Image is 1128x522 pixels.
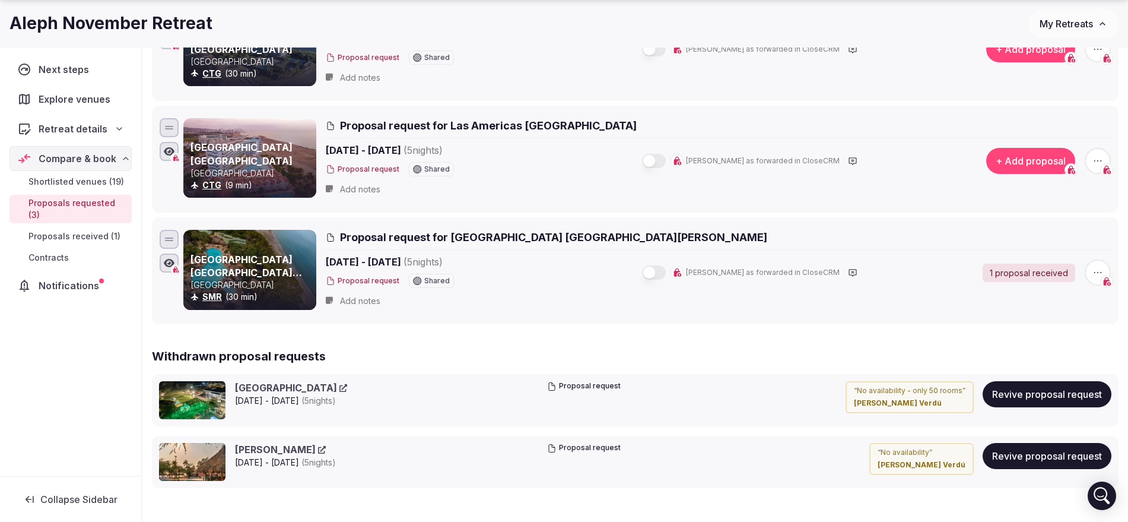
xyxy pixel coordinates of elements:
[190,167,314,179] p: [GEOGRAPHIC_DATA]
[202,292,222,302] a: SMR
[9,173,132,190] a: Shortlisted venues (19)
[28,252,69,264] span: Contracts
[983,443,1111,469] button: Revive proposal request
[202,291,222,303] button: SMR
[340,184,380,195] span: Add notes
[403,256,443,268] span: ( 5 night s )
[1088,482,1116,510] div: Open Intercom Messenger
[202,68,221,78] a: CTG
[235,395,347,407] span: [DATE] - [DATE]
[190,141,293,166] a: [GEOGRAPHIC_DATA] [GEOGRAPHIC_DATA]
[854,386,965,396] p: “ No availability - only 50 rooms ”
[28,176,124,188] span: Shortlisted venues (19)
[40,493,117,505] span: Collapse Sidebar
[301,396,336,406] span: ( 5 night s )
[235,457,336,469] span: [DATE] - [DATE]
[9,228,132,245] a: Proposals received (1)
[403,144,443,156] span: ( 5 night s )
[983,264,1075,283] a: 1 proposal received
[340,118,637,133] span: Proposal request for Las Americas [GEOGRAPHIC_DATA]
[686,156,840,166] span: [PERSON_NAME] as forwarded in CloseCRM
[340,72,380,84] span: Add notes
[39,279,104,293] span: Notifications
[190,56,314,68] p: [GEOGRAPHIC_DATA]
[190,68,314,80] div: (30 min)
[424,277,450,284] span: Shared
[202,180,221,190] a: CTG
[326,53,399,63] button: Proposal request
[878,448,965,458] p: “ No availability ”
[686,45,840,55] span: [PERSON_NAME] as forwarded in CloseCRM
[39,62,94,77] span: Next steps
[190,254,302,292] a: [GEOGRAPHIC_DATA] [GEOGRAPHIC_DATA][PERSON_NAME]
[9,273,132,298] a: Notifications
[190,279,314,291] p: [GEOGRAPHIC_DATA]
[326,164,399,175] button: Proposal request
[159,443,225,481] img: Estelar Santamar cover photo
[202,179,221,191] button: CTG
[39,122,107,136] span: Retreat details
[39,92,115,106] span: Explore venues
[9,12,212,35] h1: Aleph November Retreat
[986,36,1075,62] button: + Add proposal
[152,348,1119,365] h2: Withdrawn proposal requests
[235,443,326,456] a: [PERSON_NAME]
[190,291,314,303] div: (30 min)
[547,443,621,453] button: Proposal request
[9,195,132,223] a: Proposals requested (3)
[878,460,965,470] cite: [PERSON_NAME] Verdú
[301,457,336,467] span: ( 5 night s )
[9,249,132,266] a: Contracts
[340,230,767,245] span: Proposal request for [GEOGRAPHIC_DATA] [GEOGRAPHIC_DATA][PERSON_NAME]
[235,381,347,394] a: [GEOGRAPHIC_DATA]
[854,398,965,409] cite: [PERSON_NAME] Verdú
[28,197,127,221] span: Proposals requested (3)
[1028,9,1119,39] button: My Retreats
[686,268,840,278] span: [PERSON_NAME] as forwarded in CloseCRM
[424,54,450,61] span: Shared
[9,486,132,512] button: Collapse Sidebar
[159,381,225,419] img: Hotel Lagoon Llanogrande cover photo
[39,151,116,166] span: Compare & book
[190,43,293,55] a: [GEOGRAPHIC_DATA]
[326,143,535,157] span: [DATE] - [DATE]
[547,381,621,391] button: Proposal request
[28,230,120,242] span: Proposals received (1)
[986,148,1075,174] button: + Add proposal
[190,179,314,191] div: (9 min)
[983,381,1111,407] button: Revive proposal request
[326,255,535,269] span: [DATE] - [DATE]
[340,295,380,307] span: Add notes
[9,87,132,112] a: Explore venues
[424,166,450,173] span: Shared
[9,57,132,82] a: Next steps
[202,68,221,80] button: CTG
[1040,18,1093,30] span: My Retreats
[326,276,399,286] button: Proposal request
